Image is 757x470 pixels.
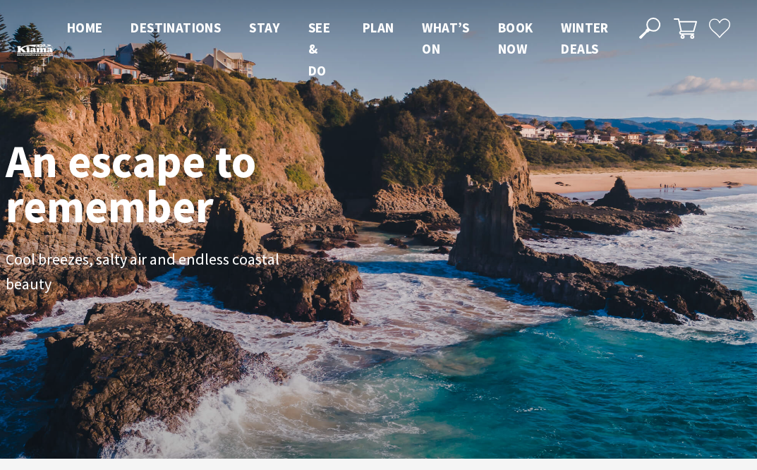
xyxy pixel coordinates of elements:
span: Destinations [131,19,221,36]
img: Kiama Logo [17,44,53,56]
span: Plan [363,19,394,36]
span: Home [67,19,103,36]
span: Stay [249,19,280,36]
span: Winter Deals [561,19,608,57]
span: Book now [498,19,533,57]
nav: Main Menu [53,17,623,81]
h1: An escape to remember [6,139,394,230]
span: See & Do [308,19,330,79]
span: What’s On [422,19,469,57]
p: Cool breezes, salty air and endless coastal beauty [6,247,323,297]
